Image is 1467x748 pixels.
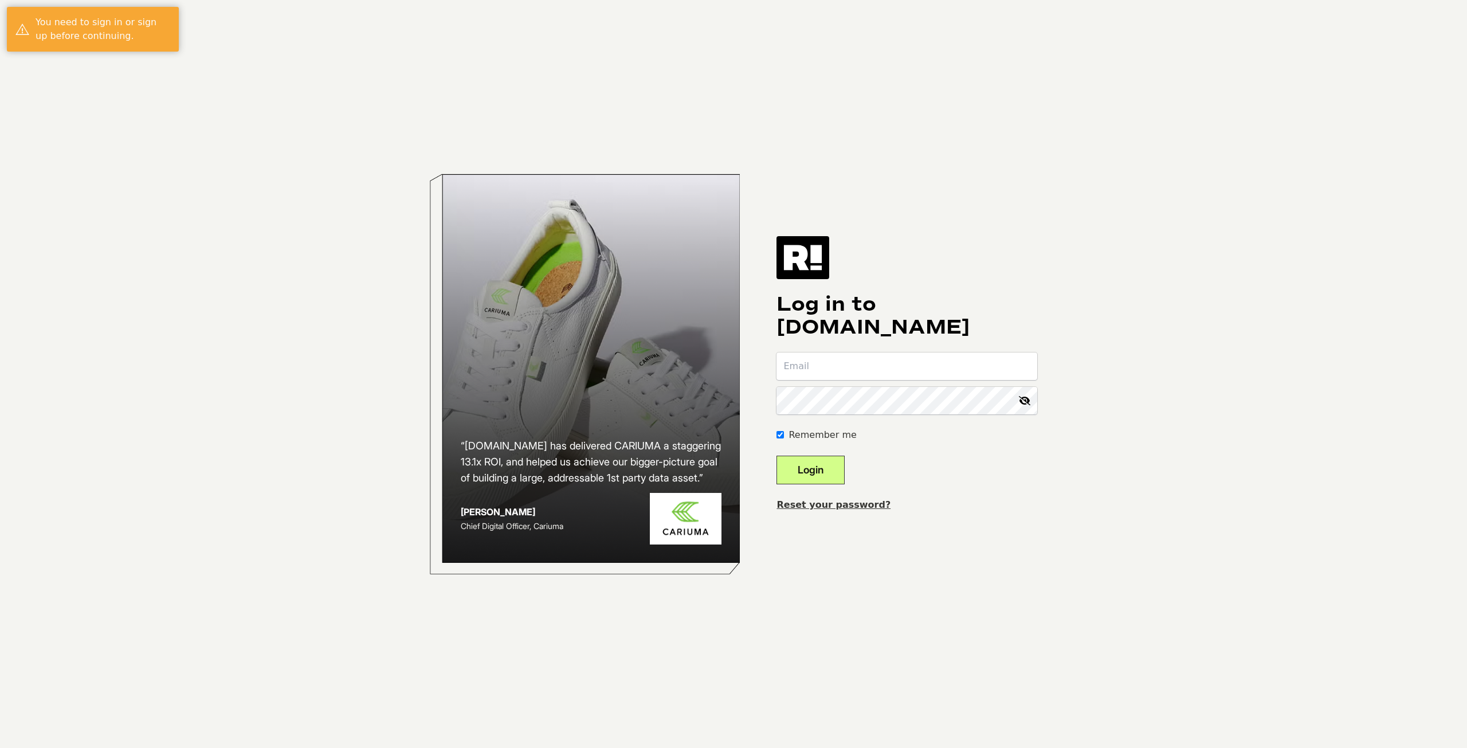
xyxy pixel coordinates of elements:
[461,506,535,518] strong: [PERSON_NAME]
[776,499,891,510] a: Reset your password?
[776,353,1037,380] input: Email
[776,236,829,279] img: Retention.com
[776,456,845,484] button: Login
[36,15,170,43] div: You need to sign in or sign up before continuing.
[461,521,563,531] span: Chief Digital Officer, Cariuma
[789,428,856,442] label: Remember me
[776,293,1037,339] h1: Log in to [DOMAIN_NAME]
[650,493,721,545] img: Cariuma
[461,438,722,486] h2: “[DOMAIN_NAME] has delivered CARIUMA a staggering 13.1x ROI, and helped us achieve our bigger-pic...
